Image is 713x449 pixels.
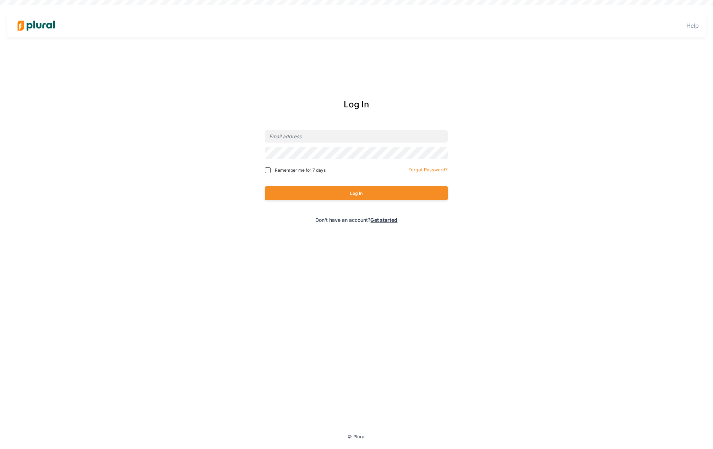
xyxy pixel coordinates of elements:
[265,186,448,200] button: Log In
[686,22,699,29] a: Help
[235,98,479,111] div: Log In
[348,434,365,439] small: © Plural
[265,130,448,143] input: Email address
[370,217,397,223] a: Get started
[275,167,326,173] span: Remember me for 7 days
[408,166,448,173] a: Forgot Password?
[235,216,479,224] div: Don't have an account?
[265,167,271,173] input: Remember me for 7 days
[11,13,61,38] img: Logo for Plural
[408,167,448,172] small: Forgot Password?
